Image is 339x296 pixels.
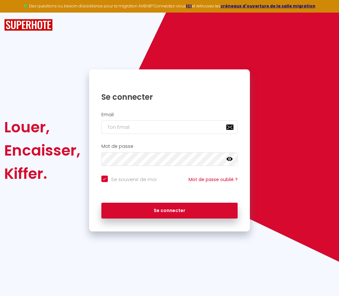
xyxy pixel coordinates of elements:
div: Louer, [4,116,80,139]
div: Encaisser, [4,139,80,162]
h1: Se connecter [101,92,238,102]
a: Mot de passe oublié ? [189,176,238,183]
a: créneaux d'ouverture de la salle migration [221,3,315,9]
button: Se connecter [101,203,238,219]
div: Kiffer. [4,162,80,185]
a: ICI [186,3,192,9]
input: Ton Email [101,120,238,134]
h2: Email [101,112,238,117]
img: SuperHote logo [4,19,53,31]
h2: Mot de passe [101,144,238,149]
